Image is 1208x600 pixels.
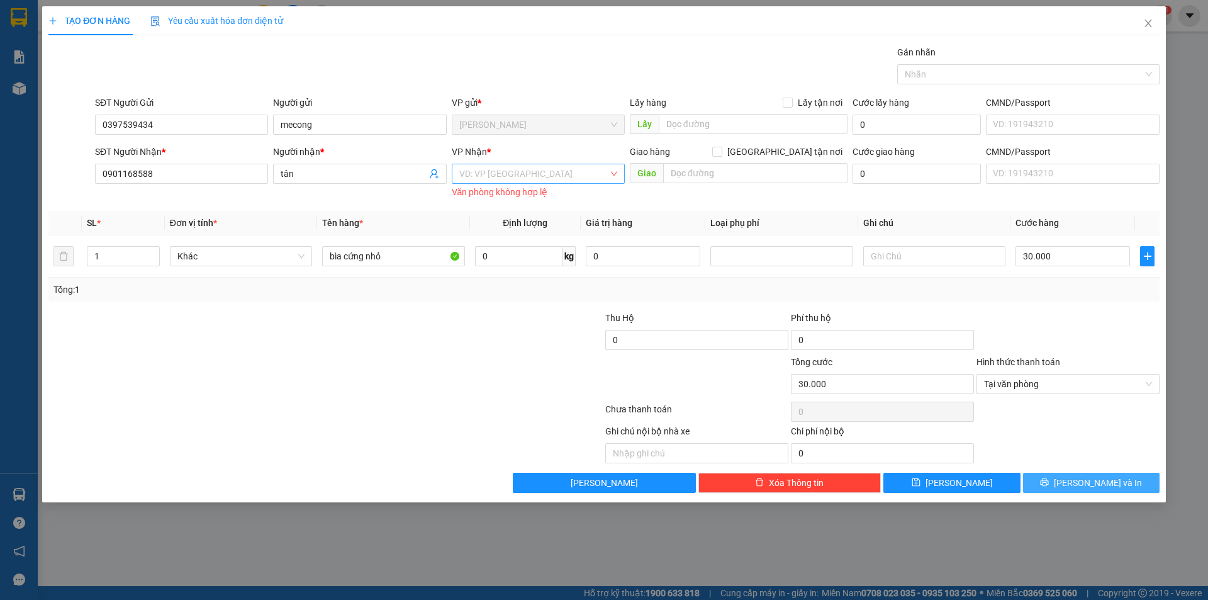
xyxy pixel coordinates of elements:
[605,424,788,443] div: Ghi chú nội bộ nhà xe
[604,402,790,424] div: Chưa thanh toán
[1015,218,1059,228] span: Cước hàng
[452,185,625,200] div: Văn phòng không hợp lệ
[698,473,881,493] button: deleteXóa Thông tin
[79,37,175,50] span: [PERSON_NAME]
[53,246,74,266] button: delete
[630,98,666,108] span: Lấy hàng
[273,96,446,110] div: Người gửi
[48,16,57,25] span: plus
[883,473,1020,493] button: save[PERSON_NAME]
[986,145,1159,159] div: CMND/Passport
[605,443,788,463] input: Nhập ghi chú
[858,211,1010,235] th: Ghi chú
[108,7,145,20] span: [DATE]
[95,145,268,159] div: SĐT Người Nhận
[322,246,464,266] input: VD: Bàn, Ghế
[705,211,858,235] th: Loại phụ phí
[853,115,981,135] input: Cước lấy hàng
[1023,473,1160,493] button: printer[PERSON_NAME] và In
[853,164,981,184] input: Cước giao hàng
[452,96,625,110] div: VP gửi
[1141,251,1153,261] span: plus
[897,47,936,57] label: Gán nhãn
[755,478,764,488] span: delete
[853,98,909,108] label: Cước lấy hàng
[663,163,847,183] input: Dọc đường
[513,473,696,493] button: [PERSON_NAME]
[586,218,632,228] span: Giá trị hàng
[912,478,920,488] span: save
[273,145,446,159] div: Người nhận
[1054,476,1142,490] span: [PERSON_NAME] và In
[177,247,305,266] span: Khác
[986,96,1159,110] div: CMND/Passport
[984,375,1152,393] span: Tại văn phòng
[1143,18,1153,28] span: close
[79,77,106,94] strong: ĐC:
[5,30,33,339] img: HFRrbPx.png
[976,357,1060,367] label: Hình thức thanh toán
[605,313,634,323] span: Thu Hộ
[853,147,915,157] label: Cước giao hàng
[793,96,847,110] span: Lấy tận nơi
[150,16,283,26] span: Yêu cầu xuất hóa đơn điện tử
[769,476,824,490] span: Xóa Thông tin
[79,53,150,75] span: QUỐC CHINH - 0947419713
[586,246,700,266] input: 0
[630,114,659,134] span: Lấy
[722,145,847,159] span: [GEOGRAPHIC_DATA] tận nơi
[1140,246,1154,266] button: plus
[459,115,617,134] span: Hà Tiên
[863,246,1005,266] input: Ghi Chú
[429,169,439,179] span: user-add
[79,23,175,50] span: Gửi:
[150,16,160,26] img: icon
[791,424,974,443] div: Chi phí nội bộ
[630,147,670,157] span: Giao hàng
[503,218,547,228] span: Định lượng
[563,246,576,266] span: kg
[48,16,130,26] span: TẠO ĐƠN HÀNG
[95,96,268,110] div: SĐT Người Gửi
[791,311,974,330] div: Phí thu hộ
[1131,6,1166,42] button: Close
[926,476,993,490] span: [PERSON_NAME]
[791,357,832,367] span: Tổng cước
[630,163,663,183] span: Giao
[87,218,97,228] span: SL
[322,218,363,228] span: Tên hàng
[452,147,487,157] span: VP Nhận
[79,7,145,20] span: 07:54
[1040,478,1049,488] span: printer
[53,283,466,297] div: Tổng: 1
[170,218,217,228] span: Đơn vị tính
[659,114,847,134] input: Dọc đường
[571,476,638,490] span: [PERSON_NAME]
